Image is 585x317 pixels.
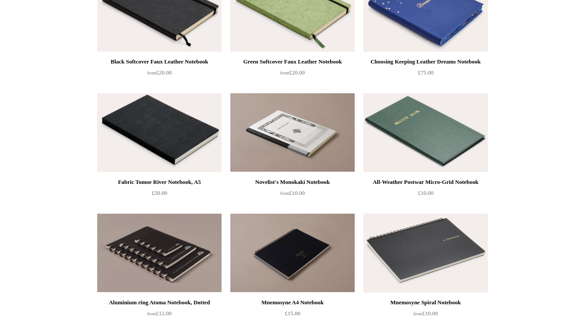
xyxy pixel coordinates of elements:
span: from [280,70,289,75]
a: Fabric Tomoe River Notebook, A5 £50.00 [97,177,222,213]
img: Mnemosyne Spiral Notebook [363,214,488,292]
span: £10.00 [280,190,305,196]
img: Mnemosyne A4 Notebook [230,214,355,292]
div: Black Softcover Faux Leather Notebook [99,56,219,67]
span: £75.00 [418,69,433,76]
a: Black Softcover Faux Leather Notebook from£20.00 [97,56,222,92]
span: from [147,311,156,316]
img: Aluminium ring Atoma Notebook, Dotted [97,214,222,292]
span: £10.00 [413,310,438,317]
span: from [280,191,289,196]
div: Novelist's Monokaki Notebook [233,177,352,187]
span: £50.00 [152,190,167,196]
a: Green Softcover Faux Leather Notebook from£20.00 [230,56,355,92]
a: Choosing Keeping Leather Dreams Notebook £75.00 [363,56,488,92]
span: from [147,70,156,75]
a: Aluminium ring Atoma Notebook, Dotted Aluminium ring Atoma Notebook, Dotted [97,214,222,292]
a: Novelist's Monokaki Notebook Novelist's Monokaki Notebook [230,93,355,172]
span: £15.00 [285,310,300,317]
span: £20.00 [280,69,305,76]
a: All-Weather Postwar Micro-Grid Notebook All-Weather Postwar Micro-Grid Notebook [363,93,488,172]
a: Novelist's Monokaki Notebook from£10.00 [230,177,355,213]
div: Fabric Tomoe River Notebook, A5 [99,177,219,187]
span: £10.00 [418,190,433,196]
img: Fabric Tomoe River Notebook, A5 [97,93,222,172]
div: Aluminium ring Atoma Notebook, Dotted [99,297,219,308]
a: Fabric Tomoe River Notebook, A5 Fabric Tomoe River Notebook, A5 [97,93,222,172]
img: All-Weather Postwar Micro-Grid Notebook [363,93,488,172]
img: Novelist's Monokaki Notebook [230,93,355,172]
div: Mnemosyne Spiral Notebook [366,297,486,308]
div: Choosing Keeping Leather Dreams Notebook [366,56,486,67]
a: All-Weather Postwar Micro-Grid Notebook £10.00 [363,177,488,213]
span: £12.00 [147,310,172,317]
span: from [413,311,422,316]
div: Mnemosyne A4 Notebook [233,297,352,308]
a: Mnemosyne Spiral Notebook Mnemosyne Spiral Notebook [363,214,488,292]
div: Green Softcover Faux Leather Notebook [233,56,352,67]
div: All-Weather Postwar Micro-Grid Notebook [366,177,486,187]
a: Mnemosyne A4 Notebook Mnemosyne A4 Notebook [230,214,355,292]
span: £20.00 [147,69,172,76]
